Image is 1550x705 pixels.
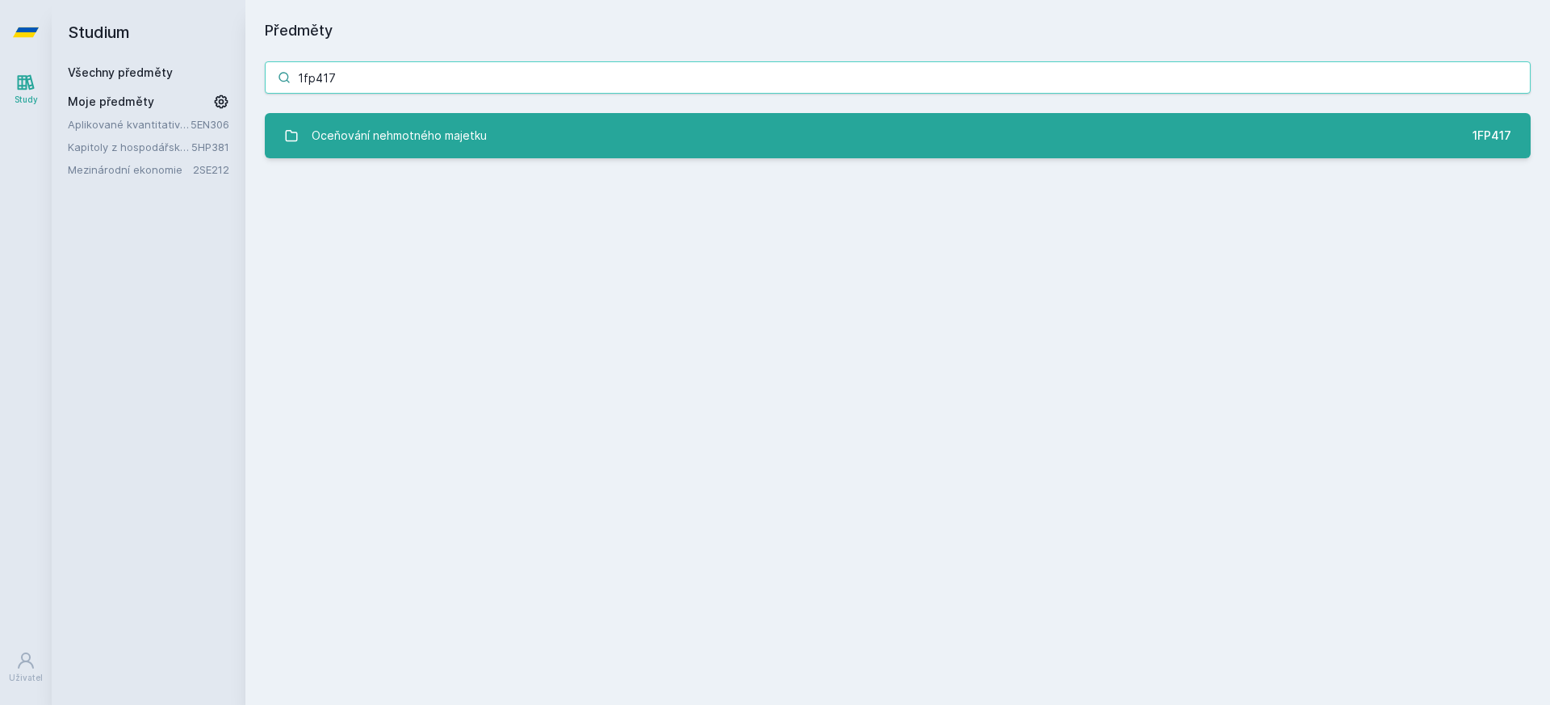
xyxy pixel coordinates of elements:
a: Všechny předměty [68,65,173,79]
a: 5EN306 [191,118,229,131]
div: 1FP417 [1472,128,1511,144]
a: Kapitoly z hospodářské politiky [68,139,191,155]
a: Mezinárodní ekonomie [68,162,193,178]
a: Study [3,65,48,114]
a: Uživatel [3,643,48,692]
a: Oceňování nehmotného majetku 1FP417 [265,113,1531,158]
div: Oceňování nehmotného majetku [312,120,487,152]
span: Moje předměty [68,94,154,110]
input: Název nebo ident předmětu… [265,61,1531,94]
a: 5HP381 [191,141,229,153]
div: Uživatel [9,672,43,684]
a: 2SE212 [193,163,229,176]
h1: Předměty [265,19,1531,42]
a: Aplikované kvantitativní metody I [68,116,191,132]
div: Study [15,94,38,106]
